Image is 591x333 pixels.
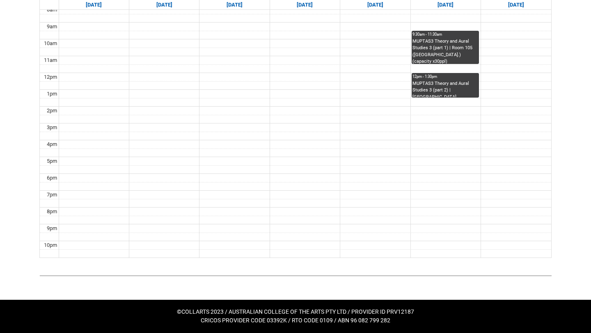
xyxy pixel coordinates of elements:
[45,123,59,132] div: 3pm
[412,38,478,64] div: MUPTAS3 Theory and Aural Studies 3 (part 1) | Room 105 ([GEOGRAPHIC_DATA].) (capacity x30ppl)
[45,23,59,31] div: 9am
[412,74,478,80] div: 12pm - 1:30pm
[42,56,59,64] div: 11am
[45,224,59,233] div: 9pm
[45,208,59,216] div: 8pm
[45,107,59,115] div: 2pm
[412,80,478,98] div: MUPTAS3 Theory and Aural Studies 3 (part 2) | [GEOGRAPHIC_DATA] ([GEOGRAPHIC_DATA].) (capacity x2...
[45,90,59,98] div: 1pm
[39,271,552,280] img: REDU_GREY_LINE
[45,157,59,165] div: 5pm
[42,73,59,81] div: 12pm
[45,191,59,199] div: 7pm
[45,174,59,182] div: 6pm
[42,241,59,249] div: 10pm
[412,32,478,37] div: 9:30am - 11:30am
[45,140,59,148] div: 4pm
[42,39,59,48] div: 10am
